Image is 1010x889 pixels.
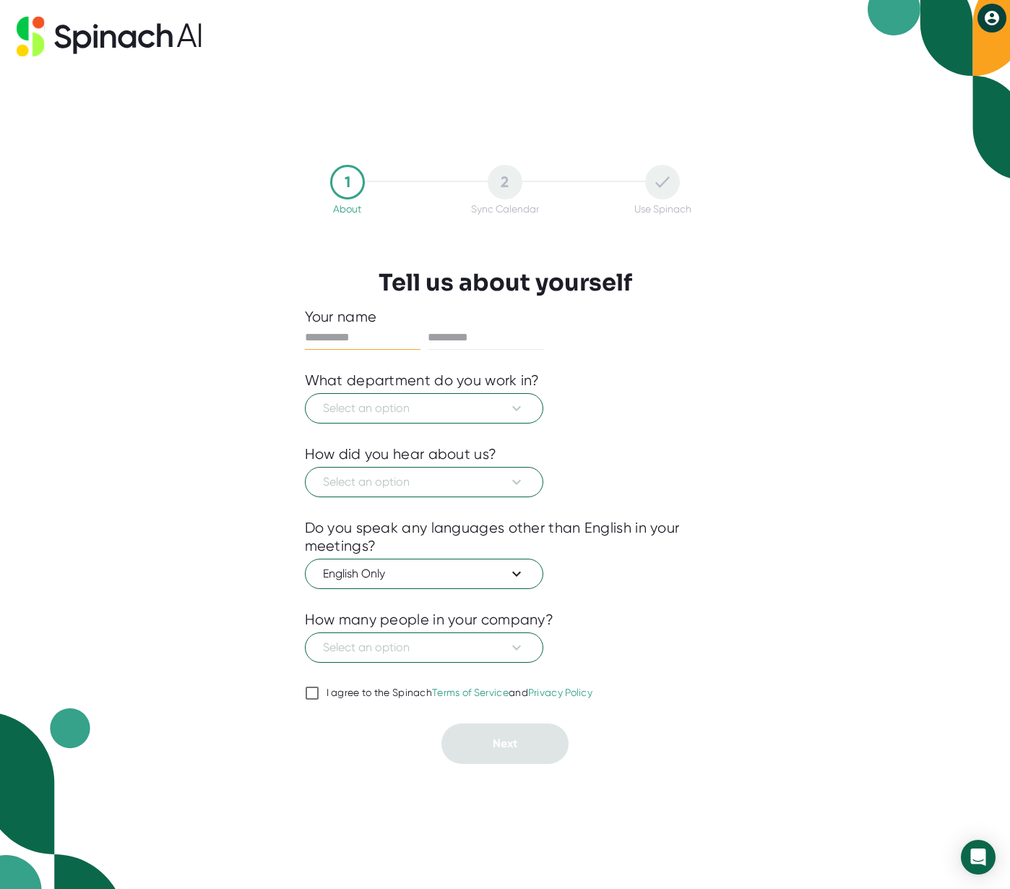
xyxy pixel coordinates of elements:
[305,308,706,326] div: Your name
[379,269,632,296] h3: Tell us about yourself
[493,736,517,750] span: Next
[634,203,691,215] div: Use Spinach
[488,165,522,199] div: 2
[305,559,543,589] button: English Only
[323,639,525,656] span: Select an option
[432,687,509,698] a: Terms of Service
[305,393,543,424] button: Select an option
[441,723,569,764] button: Next
[323,565,525,583] span: English Only
[528,687,592,698] a: Privacy Policy
[305,632,543,663] button: Select an option
[305,611,554,629] div: How many people in your company?
[323,473,525,491] span: Select an option
[305,372,540,390] div: What department do you work in?
[305,445,497,463] div: How did you hear about us?
[961,840,996,875] div: Open Intercom Messenger
[471,203,539,215] div: Sync Calendar
[327,687,593,700] div: I agree to the Spinach and
[323,400,525,417] span: Select an option
[330,165,365,199] div: 1
[333,203,361,215] div: About
[305,519,706,555] div: Do you speak any languages other than English in your meetings?
[305,467,543,497] button: Select an option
